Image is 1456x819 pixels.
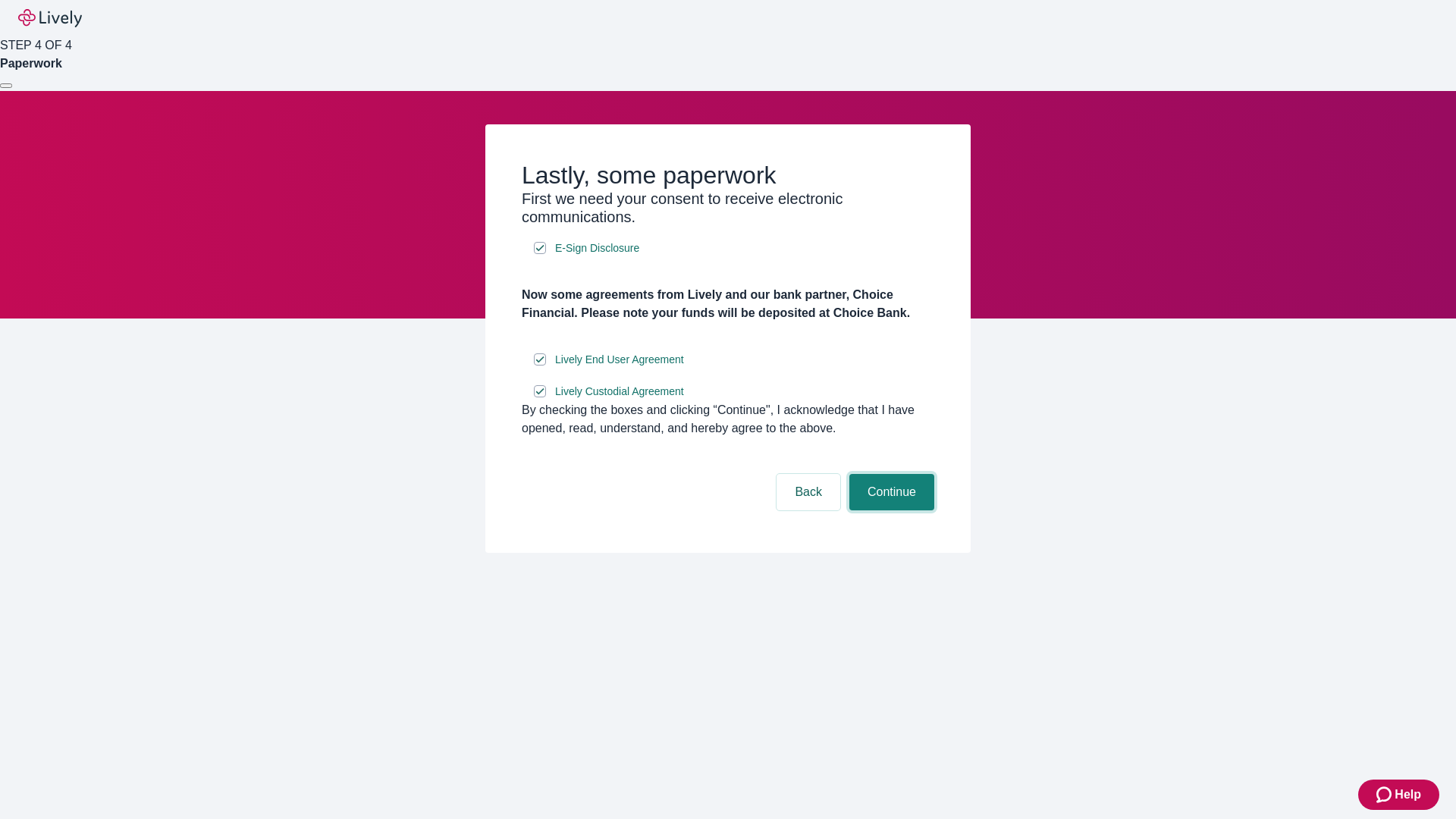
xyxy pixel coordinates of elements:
button: Continue [849,474,934,510]
svg: Zendesk support icon [1376,786,1395,804]
span: Lively End User Agreement [555,352,684,368]
div: By checking the boxes and clicking “Continue", I acknowledge that I have opened, read, understand... [522,401,934,438]
span: Help [1395,786,1421,804]
h3: First we need your consent to receive electronic communications. [522,190,934,226]
h4: Now some agreements from Lively and our bank partner, Choice Financial. Please note your funds wi... [522,286,934,322]
a: e-sign disclosure document [552,350,687,369]
a: e-sign disclosure document [552,382,687,401]
button: Zendesk support iconHelp [1358,780,1439,810]
span: E-Sign Disclosure [555,240,639,256]
h2: Lastly, some paperwork [522,161,934,190]
span: Lively Custodial Agreement [555,384,684,400]
button: Back [777,474,840,510]
img: Lively [18,9,82,27]
a: e-sign disclosure document [552,239,642,258]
